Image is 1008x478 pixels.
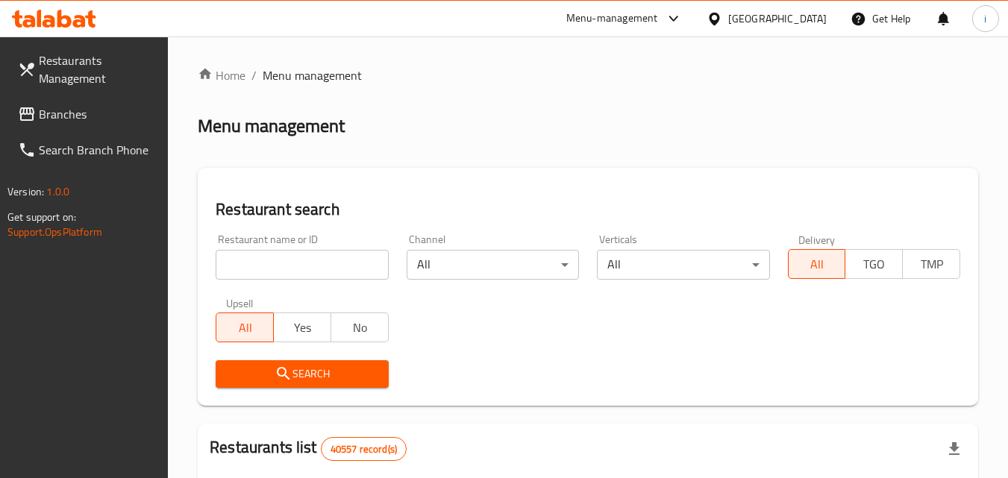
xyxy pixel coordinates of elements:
button: Yes [273,312,331,342]
label: Delivery [798,234,836,245]
a: Restaurants Management [6,43,169,96]
h2: Restaurant search [216,198,960,221]
button: TMP [902,249,960,279]
span: Branches [39,105,157,123]
a: Branches [6,96,169,132]
button: All [216,312,274,342]
nav: breadcrumb [198,66,978,84]
button: Search [216,360,388,388]
span: 1.0.0 [46,182,69,201]
span: Search Branch Phone [39,141,157,159]
div: All [597,250,769,280]
span: Search [228,365,376,383]
a: Search Branch Phone [6,132,169,168]
div: Export file [936,431,972,467]
span: No [337,317,383,339]
div: Total records count [321,437,407,461]
label: Upsell [226,298,254,308]
input: Search for restaurant name or ID.. [216,250,388,280]
span: TMP [909,254,954,275]
div: All [407,250,579,280]
button: All [788,249,846,279]
span: Menu management [263,66,362,84]
button: No [331,312,389,342]
div: Menu-management [566,10,658,28]
span: All [222,317,268,339]
h2: Menu management [198,114,345,138]
a: Home [198,66,245,84]
span: 40557 record(s) [322,442,406,456]
span: All [795,254,840,275]
span: Restaurants Management [39,51,157,87]
span: Get support on: [7,207,76,227]
span: Version: [7,182,44,201]
button: TGO [845,249,903,279]
div: [GEOGRAPHIC_DATA] [728,10,827,27]
h2: Restaurants list [210,436,407,461]
span: i [984,10,986,27]
li: / [251,66,257,84]
span: Yes [280,317,325,339]
span: TGO [851,254,897,275]
a: Support.OpsPlatform [7,222,102,242]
